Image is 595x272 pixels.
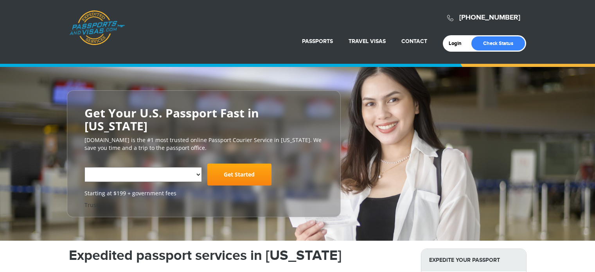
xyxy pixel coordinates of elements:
a: Passports & [DOMAIN_NAME] [69,10,125,45]
h2: Get Your U.S. Passport Fast in [US_STATE] [84,106,323,132]
h1: Expedited passport services in [US_STATE] [69,249,409,263]
a: Check Status [471,36,525,50]
a: Get Started [207,164,271,186]
a: Passports [302,38,333,45]
a: Contact [401,38,427,45]
a: Trustpilot [84,201,110,209]
a: Travel Visas [349,38,386,45]
p: [DOMAIN_NAME] is the #1 most trusted online Passport Courier Service in [US_STATE]. We save you t... [84,136,323,152]
span: Starting at $199 + government fees [84,189,323,197]
a: [PHONE_NUMBER] [459,13,520,22]
strong: Expedite Your Passport [421,249,526,271]
a: Login [449,40,467,47]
